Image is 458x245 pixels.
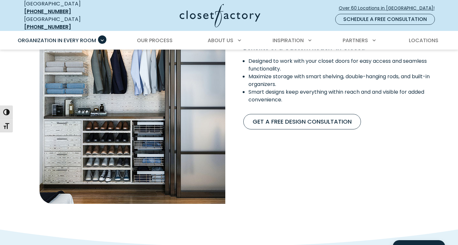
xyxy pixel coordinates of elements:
a: Schedule a Free Consultation [335,14,435,25]
span: Smart designs keep everything within reach and and visible for added convenience. [248,88,424,103]
a: Get A Free Design Consultation [243,114,361,129]
div: [GEOGRAPHIC_DATA] [24,15,117,31]
a: Over 60 Locations in [GEOGRAPHIC_DATA]! [338,3,440,14]
span: Locations [409,37,438,44]
span: Inspiration [273,37,304,44]
span: Organization in Every Room [18,37,96,44]
span: Our Process [137,37,173,44]
span: About Us [208,37,233,44]
span: Partners [343,37,368,44]
nav: Primary Menu [13,32,445,50]
img: Closet Factory Logo [180,4,260,27]
a: [PHONE_NUMBER] [24,8,71,15]
span: Maximize storage with smart shelving, double-hanging rods, and built-in organizers. [248,73,430,88]
span: Over 60 Locations in [GEOGRAPHIC_DATA]! [339,5,440,12]
a: [PHONE_NUMBER] [24,23,71,31]
span: Designed to work with your closet doors for easy access and seamless functionality. [248,57,427,72]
